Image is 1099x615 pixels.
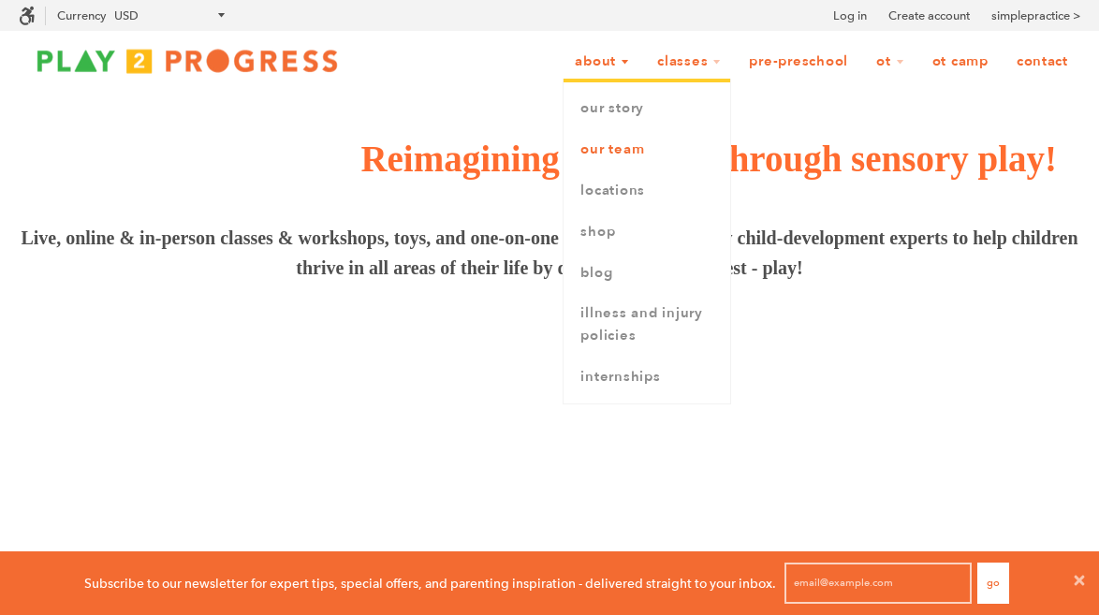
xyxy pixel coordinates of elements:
[977,563,1009,604] button: Go
[991,7,1080,25] a: simplepractice >
[564,170,730,212] a: Locations
[19,42,356,80] img: Play2Progress logo
[16,223,1083,283] span: Live, online & in-person classes & workshops, toys, and one-on-one support. Designed by child-dev...
[564,129,730,170] a: Our Team
[864,44,916,80] a: OT
[645,44,733,80] a: Classes
[34,454,1065,520] span: From pregnancy through preschool and beyond, we're a comprehensive resource for parents and famil...
[57,8,106,22] label: Currency
[737,44,860,80] a: Pre-Preschool
[920,44,1001,80] a: OT Camp
[888,7,970,25] a: Create account
[564,88,730,129] a: Our Story
[564,253,730,294] a: Blog
[784,563,972,604] input: email@example.com
[360,134,1057,185] span: Reimagining learning, through sensory play!
[564,293,730,357] a: Illness and Injury Policies
[564,212,730,253] a: Shop
[563,44,641,80] a: About
[833,7,867,25] a: Log in
[564,357,730,398] a: Internships
[1004,44,1080,80] a: Contact
[84,573,776,593] p: Subscribe to our newsletter for expert tips, special offers, and parenting inspiration - delivere...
